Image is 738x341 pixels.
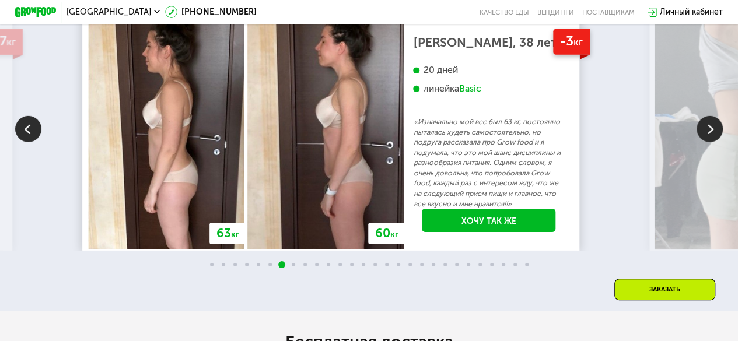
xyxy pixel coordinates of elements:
span: [GEOGRAPHIC_DATA] [67,8,151,16]
span: кг [390,230,398,240]
div: -3 [553,29,590,55]
img: Slide left [15,116,41,142]
div: Заказать [614,279,715,300]
a: Хочу так же [422,209,555,232]
div: поставщикам [582,8,635,16]
a: [PHONE_NUMBER] [165,6,257,18]
div: линейка [413,83,564,94]
span: кг [6,36,16,48]
div: Basic [459,83,481,94]
img: Slide right [697,116,723,142]
div: 63 [209,223,246,244]
p: «Изначально мой вес был 63 кг, постоянно пыталась худеть самостоятельно, но подруга рассказала пр... [413,117,564,209]
div: 20 дней [413,64,564,76]
span: кг [231,230,239,240]
span: кг [573,36,583,48]
a: Вендинги [537,8,574,16]
div: Личный кабинет [660,6,723,18]
div: 60 [369,223,405,244]
a: Качество еды [480,8,529,16]
div: [PERSON_NAME], 38 лет [413,37,564,47]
